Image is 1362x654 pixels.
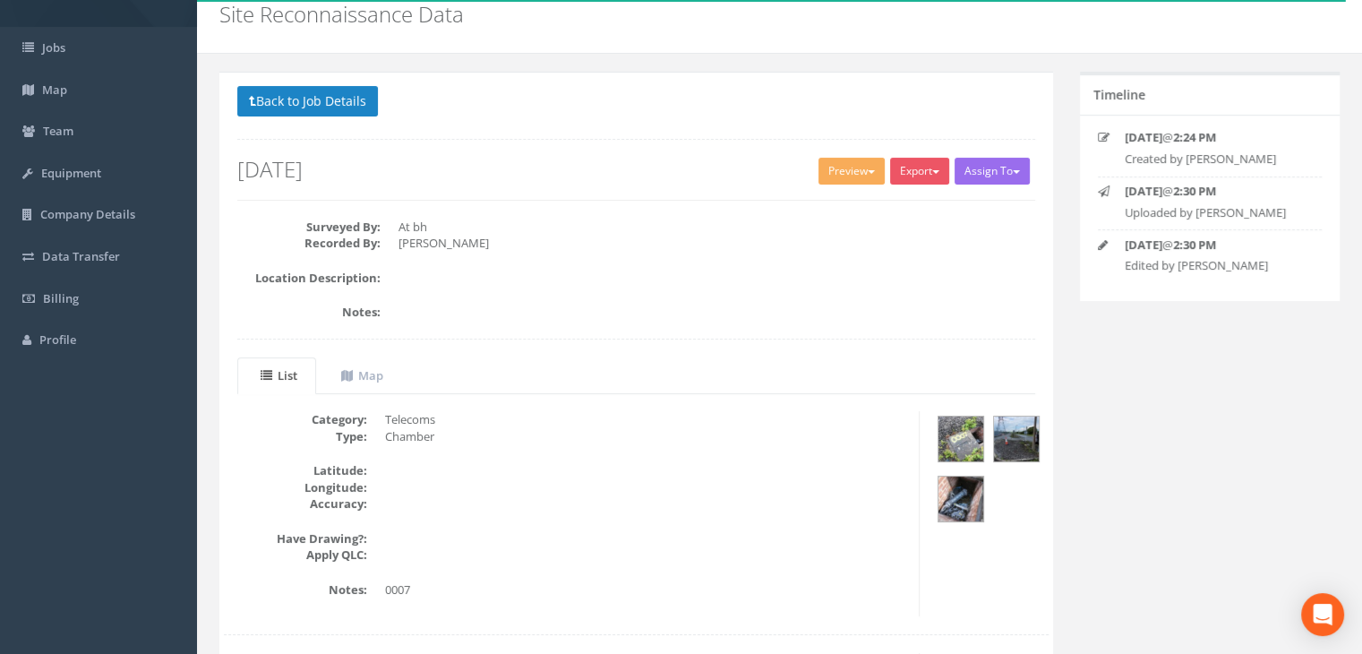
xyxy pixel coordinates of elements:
strong: [DATE] [1125,183,1162,199]
dd: [PERSON_NAME] [398,235,1035,252]
dt: Notes: [224,581,367,598]
strong: 2:30 PM [1173,183,1216,199]
p: @ [1125,129,1307,146]
span: Billing [43,290,79,306]
a: Map [318,357,402,394]
uib-tab-heading: Map [341,367,383,383]
p: @ [1125,183,1307,200]
dd: At bh [398,219,1035,236]
button: Back to Job Details [237,86,378,116]
dt: Have Drawing?: [224,530,367,547]
h2: [DATE] [237,158,1035,181]
span: Map [42,82,67,98]
img: d0af3eae-e8cd-8b12-8097-cf18f9b08bf3_e9f291ac-cd43-49a0-c7b1-6b8b8c36896e_thumb.jpg [938,417,983,461]
button: Export [890,158,949,185]
span: Jobs [42,39,65,56]
dt: Longitude: [224,479,367,496]
dt: Surveyed By: [237,219,381,236]
span: Profile [39,331,76,348]
button: Assign To [955,158,1030,185]
img: d0af3eae-e8cd-8b12-8097-cf18f9b08bf3_e8158bad-27f7-02df-f7c5-f0d266b3ab12_thumb.jpg [994,417,1039,461]
a: List [237,357,316,394]
dd: 0007 [385,581,905,598]
dt: Accuracy: [224,495,367,512]
dt: Notes: [237,304,381,321]
dt: Type: [224,428,367,445]
button: Preview [818,158,885,185]
p: @ [1125,237,1307,254]
h5: Timeline [1093,88,1145,101]
span: Team [43,123,73,139]
p: Uploaded by [PERSON_NAME] [1125,204,1307,221]
img: d0af3eae-e8cd-8b12-8097-cf18f9b08bf3_2eee3c95-df92-5471-f9a5-1579a1a35b82_thumb.jpg [938,477,983,521]
strong: [DATE] [1125,237,1162,253]
span: Data Transfer [42,248,120,264]
dt: Recorded By: [237,235,381,252]
p: Created by [PERSON_NAME] [1125,151,1307,168]
dd: Chamber [385,428,905,445]
h2: Site Reconnaissance Data [219,3,1149,26]
dt: Latitude: [224,462,367,479]
div: Open Intercom Messenger [1301,593,1344,636]
dt: Apply QLC: [224,546,367,564]
span: Equipment [41,165,101,181]
strong: 2:24 PM [1173,129,1216,145]
dt: Location Description: [237,270,381,287]
dt: Category: [224,411,367,428]
p: Edited by [PERSON_NAME] [1125,257,1307,274]
strong: [DATE] [1125,129,1162,145]
strong: 2:30 PM [1173,237,1216,253]
span: Company Details [40,206,135,222]
uib-tab-heading: List [261,367,297,383]
dd: Telecoms [385,411,905,428]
